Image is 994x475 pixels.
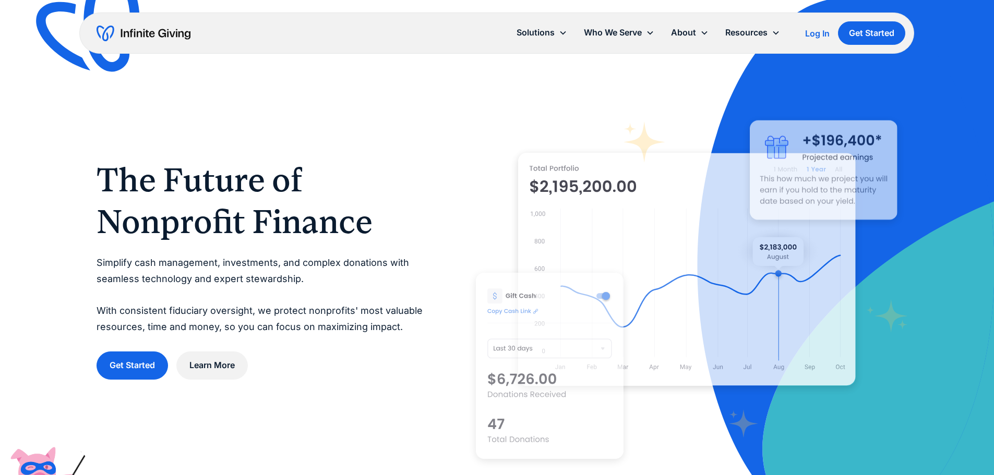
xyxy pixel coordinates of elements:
a: Learn More [176,351,248,379]
a: Log In [806,27,830,40]
div: About [672,26,697,40]
img: donation software for nonprofits [476,273,624,459]
div: Solutions [509,21,576,44]
div: Solutions [517,26,555,40]
img: fundraising star [866,299,908,332]
a: home [97,25,191,42]
img: nonprofit donation platform [518,153,856,386]
div: Who We Serve [584,26,642,40]
div: Resources [726,26,768,40]
div: Resources [717,21,789,44]
p: Simplify cash management, investments, and complex donations with seamless technology and expert ... [97,255,434,335]
div: Who We Serve [576,21,663,44]
div: About [663,21,717,44]
h1: The Future of Nonprofit Finance [97,159,434,242]
div: Log In [806,29,830,38]
a: Get Started [97,351,168,379]
a: Get Started [839,21,906,45]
